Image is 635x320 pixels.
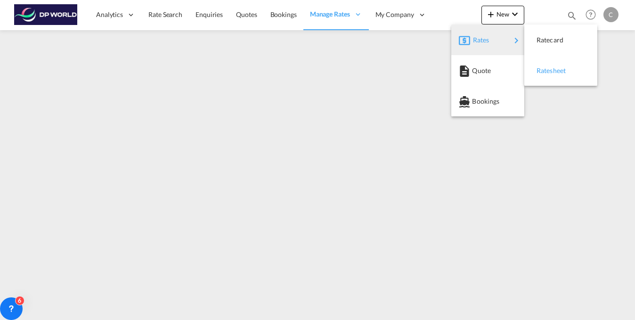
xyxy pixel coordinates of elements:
md-icon: icon-chevron-right [511,35,522,46]
span: Rates [473,31,484,49]
div: Ratesheet [532,59,590,82]
button: Quote [451,55,524,86]
button: Bookings [451,86,524,116]
div: Ratecard [532,28,590,52]
span: Ratecard [537,31,547,49]
span: Ratesheet [537,61,547,80]
span: Quote [472,61,482,80]
div: Bookings [459,90,517,113]
div: Quote [459,59,517,82]
span: Bookings [472,92,482,111]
